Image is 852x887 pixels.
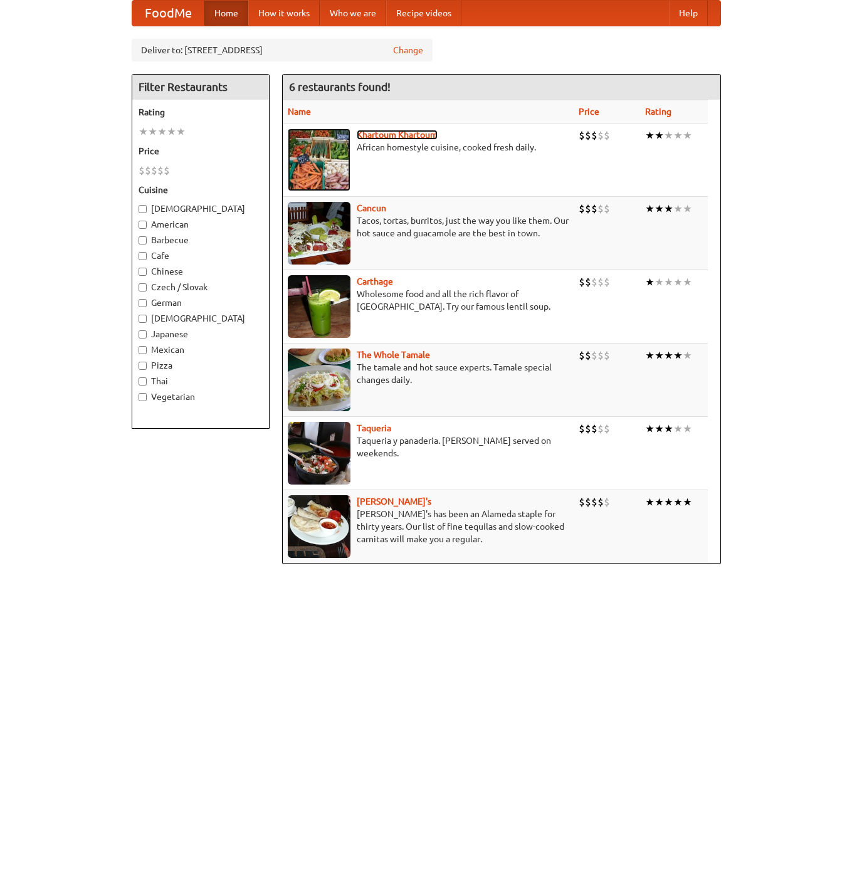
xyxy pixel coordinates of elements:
[132,75,269,100] h4: Filter Restaurants
[655,129,664,142] li: ★
[157,125,167,139] li: ★
[604,422,610,436] li: $
[320,1,386,26] a: Who we are
[132,1,204,26] a: FoodMe
[288,141,569,154] p: African homestyle cuisine, cooked fresh daily.
[683,422,692,436] li: ★
[176,125,186,139] li: ★
[148,125,157,139] li: ★
[145,164,151,177] li: $
[604,129,610,142] li: $
[357,130,438,140] b: Khartoum Khartoum
[673,495,683,509] li: ★
[139,202,263,215] label: [DEMOGRAPHIC_DATA]
[655,275,664,289] li: ★
[664,495,673,509] li: ★
[139,265,263,278] label: Chinese
[357,350,430,360] b: The Whole Tamale
[664,129,673,142] li: ★
[357,276,393,286] b: Carthage
[585,275,591,289] li: $
[673,129,683,142] li: ★
[673,349,683,362] li: ★
[139,328,263,340] label: Japanese
[591,129,597,142] li: $
[597,495,604,509] li: $
[139,375,263,387] label: Thai
[357,423,391,433] b: Taqueria
[288,495,350,558] img: pedros.jpg
[139,281,263,293] label: Czech / Slovak
[139,283,147,291] input: Czech / Slovak
[139,393,147,401] input: Vegetarian
[288,129,350,191] img: khartoum.jpg
[139,362,147,370] input: Pizza
[139,184,263,196] h5: Cuisine
[288,214,569,239] p: Tacos, tortas, burritos, just the way you like them. Our hot sauce and guacamole are the best in ...
[591,422,597,436] li: $
[655,422,664,436] li: ★
[683,275,692,289] li: ★
[579,202,585,216] li: $
[579,495,585,509] li: $
[683,129,692,142] li: ★
[139,346,147,354] input: Mexican
[288,361,569,386] p: The tamale and hot sauce experts. Tamale special changes daily.
[645,202,655,216] li: ★
[139,218,263,231] label: American
[585,422,591,436] li: $
[655,495,664,509] li: ★
[591,349,597,362] li: $
[585,349,591,362] li: $
[645,349,655,362] li: ★
[604,275,610,289] li: $
[151,164,157,177] li: $
[673,202,683,216] li: ★
[579,275,585,289] li: $
[288,107,311,117] a: Name
[673,422,683,436] li: ★
[139,268,147,276] input: Chinese
[288,288,569,313] p: Wholesome food and all the rich flavor of [GEOGRAPHIC_DATA]. Try our famous lentil soup.
[683,349,692,362] li: ★
[139,234,263,246] label: Barbecue
[357,203,386,213] a: Cancun
[139,315,147,323] input: [DEMOGRAPHIC_DATA]
[597,129,604,142] li: $
[655,202,664,216] li: ★
[289,81,391,93] ng-pluralize: 6 restaurants found!
[604,495,610,509] li: $
[139,344,263,356] label: Mexican
[645,495,655,509] li: ★
[579,107,599,117] a: Price
[386,1,461,26] a: Recipe videos
[139,330,147,339] input: Japanese
[164,164,170,177] li: $
[139,252,147,260] input: Cafe
[357,496,431,506] a: [PERSON_NAME]'s
[139,391,263,403] label: Vegetarian
[139,106,263,118] h5: Rating
[585,129,591,142] li: $
[288,508,569,545] p: [PERSON_NAME]'s has been an Alameda staple for thirty years. Our list of fine tequilas and slow-c...
[683,495,692,509] li: ★
[669,1,708,26] a: Help
[248,1,320,26] a: How it works
[288,275,350,338] img: carthage.jpg
[139,377,147,386] input: Thai
[664,422,673,436] li: ★
[585,202,591,216] li: $
[597,202,604,216] li: $
[139,221,147,229] input: American
[288,422,350,485] img: taqueria.jpg
[673,275,683,289] li: ★
[579,349,585,362] li: $
[591,275,597,289] li: $
[288,349,350,411] img: wholetamale.jpg
[655,349,664,362] li: ★
[139,205,147,213] input: [DEMOGRAPHIC_DATA]
[139,145,263,157] h5: Price
[288,434,569,459] p: Taqueria y panaderia. [PERSON_NAME] served on weekends.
